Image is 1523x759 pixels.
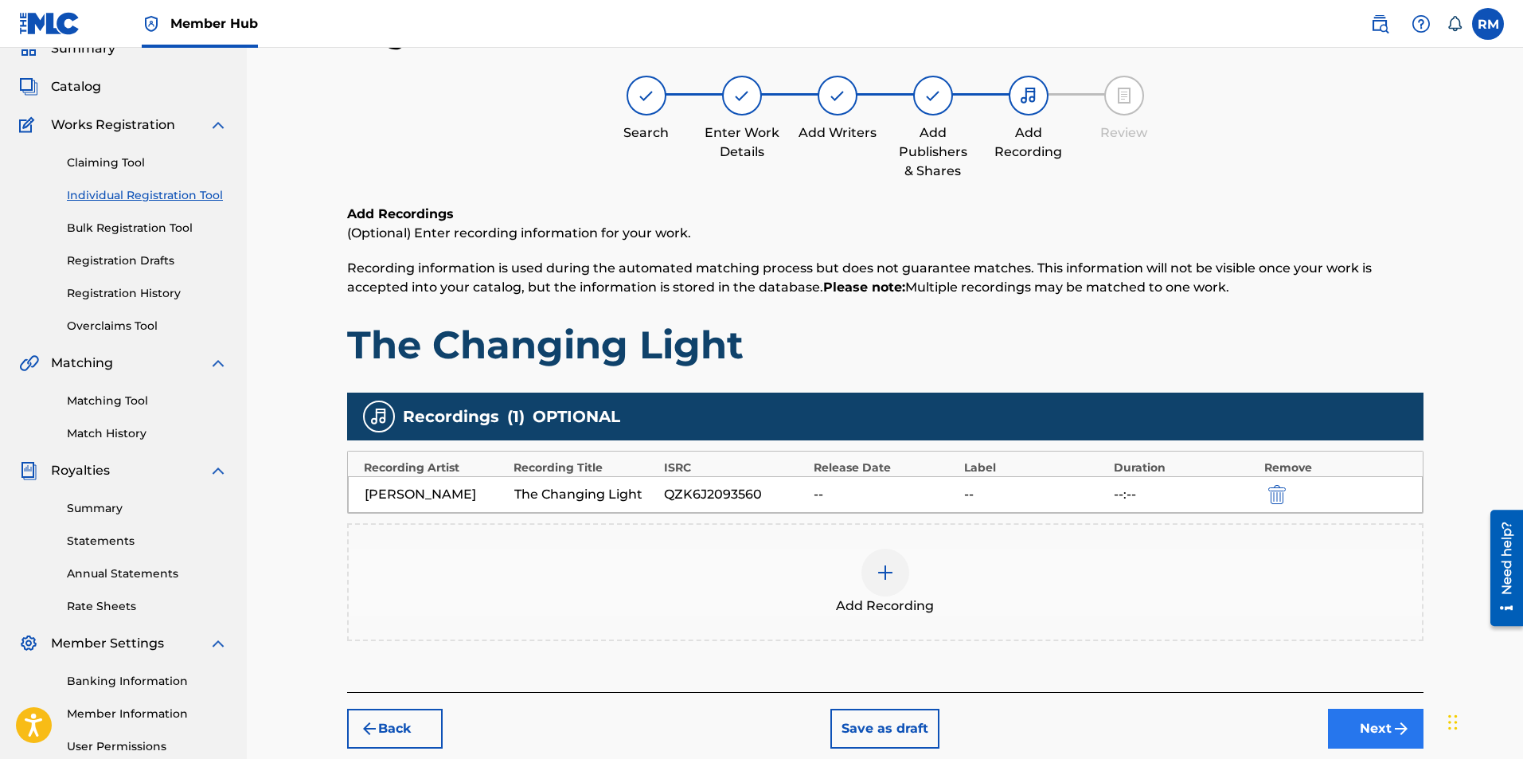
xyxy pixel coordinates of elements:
[19,77,38,96] img: Catalog
[51,634,164,653] span: Member Settings
[1114,460,1256,476] div: Duration
[964,460,1107,476] div: Label
[347,205,1423,224] h6: Add Recordings
[51,461,110,480] span: Royalties
[364,460,506,476] div: Recording Artist
[347,321,1423,369] h1: The Changing Light
[67,285,228,302] a: Registration History
[19,354,39,373] img: Matching
[347,260,1372,295] span: Recording information is used during the automated matching process but does not guarantee matche...
[67,252,228,269] a: Registration Drafts
[893,123,973,181] div: Add Publishers & Shares
[67,155,228,171] a: Claiming Tool
[67,187,228,204] a: Individual Registration Tool
[964,485,1106,504] div: --
[51,115,175,135] span: Works Registration
[347,225,691,241] span: (Optional) Enter recording information for your work.
[1405,8,1437,40] div: Help
[1478,504,1523,632] iframe: Resource Center
[19,461,38,480] img: Royalties
[1392,719,1411,738] img: f7272a7cc735f4ea7f67.svg
[19,115,40,135] img: Works Registration
[347,709,443,749] button: Back
[67,220,228,237] a: Bulk Registration Tool
[814,460,956,476] div: Release Date
[360,719,379,738] img: 7ee5dd4eb1f8a8e3ef2f.svg
[369,407,389,426] img: recording
[1370,14,1389,33] img: search
[1328,709,1423,749] button: Next
[823,280,905,295] strong: Please note:
[19,12,80,35] img: MLC Logo
[365,485,506,504] div: [PERSON_NAME]
[828,86,847,105] img: step indicator icon for Add Writers
[67,533,228,550] a: Statements
[403,405,499,428] span: Recordings
[67,598,228,615] a: Rate Sheets
[142,14,161,33] img: Top Rightsholder
[19,39,38,58] img: Summary
[51,354,113,373] span: Matching
[1448,698,1458,746] div: Drag
[1472,8,1504,40] div: User Menu
[1447,16,1462,32] div: Notifications
[1115,86,1134,105] img: step indicator icon for Review
[836,597,934,616] span: Add Recording
[67,565,228,582] a: Annual Statements
[19,634,38,653] img: Member Settings
[1114,485,1255,504] div: --:--
[170,14,258,33] span: Member Hub
[1443,683,1523,759] iframe: Chat Widget
[1084,123,1164,143] div: Review
[19,77,101,96] a: CatalogCatalog
[664,460,806,476] div: ISRC
[67,425,228,442] a: Match History
[533,405,620,428] span: OPTIONAL
[67,673,228,690] a: Banking Information
[830,709,939,749] button: Save as draft
[514,460,656,476] div: Recording Title
[19,39,115,58] a: SummarySummary
[67,738,228,755] a: User Permissions
[1412,14,1431,33] img: help
[702,123,782,162] div: Enter Work Details
[514,485,656,504] div: The Changing Light
[67,500,228,517] a: Summary
[664,485,806,504] div: QZK6J2093560
[51,77,101,96] span: Catalog
[1364,8,1396,40] a: Public Search
[209,115,228,135] img: expand
[209,634,228,653] img: expand
[1019,86,1038,105] img: step indicator icon for Add Recording
[989,123,1068,162] div: Add Recording
[814,485,955,504] div: --
[507,405,525,428] span: ( 1 )
[67,706,228,722] a: Member Information
[1268,485,1286,504] img: 12a2ab48e56ec057fbd8.svg
[67,393,228,409] a: Matching Tool
[67,318,228,335] a: Overclaims Tool
[637,86,656,105] img: step indicator icon for Search
[876,563,895,582] img: add
[209,354,228,373] img: expand
[51,39,115,58] span: Summary
[607,123,686,143] div: Search
[209,461,228,480] img: expand
[924,86,943,105] img: step indicator icon for Add Publishers & Shares
[798,123,877,143] div: Add Writers
[732,86,752,105] img: step indicator icon for Enter Work Details
[1264,460,1407,476] div: Remove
